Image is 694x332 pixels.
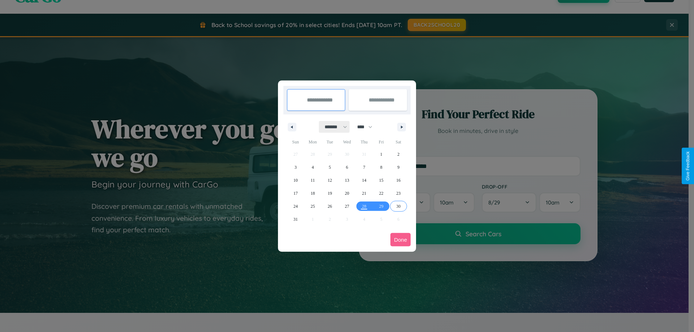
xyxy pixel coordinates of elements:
[373,187,390,200] button: 22
[390,200,407,213] button: 30
[338,161,355,174] button: 6
[312,161,314,174] span: 4
[390,148,407,161] button: 2
[338,200,355,213] button: 27
[321,187,338,200] button: 19
[321,136,338,148] span: Tue
[287,187,304,200] button: 17
[345,187,349,200] span: 20
[294,174,298,187] span: 10
[373,174,390,187] button: 15
[397,161,399,174] span: 9
[685,151,690,181] div: Give Feedback
[390,174,407,187] button: 16
[362,174,366,187] span: 14
[396,174,400,187] span: 16
[304,200,321,213] button: 25
[373,200,390,213] button: 29
[345,200,349,213] span: 27
[390,161,407,174] button: 9
[338,174,355,187] button: 13
[321,174,338,187] button: 12
[379,187,384,200] span: 22
[362,200,366,213] span: 28
[304,174,321,187] button: 11
[390,233,411,246] button: Done
[345,174,349,187] span: 13
[373,136,390,148] span: Fri
[304,187,321,200] button: 18
[310,200,315,213] span: 25
[295,161,297,174] span: 3
[363,161,365,174] span: 7
[390,187,407,200] button: 23
[310,174,315,187] span: 11
[287,161,304,174] button: 3
[380,148,382,161] span: 1
[294,213,298,226] span: 31
[328,200,332,213] span: 26
[328,187,332,200] span: 19
[356,200,373,213] button: 28
[304,136,321,148] span: Mon
[287,174,304,187] button: 10
[287,136,304,148] span: Sun
[380,161,382,174] span: 8
[304,161,321,174] button: 4
[321,161,338,174] button: 5
[356,187,373,200] button: 21
[328,174,332,187] span: 12
[356,161,373,174] button: 7
[310,187,315,200] span: 18
[390,136,407,148] span: Sat
[338,136,355,148] span: Wed
[294,187,298,200] span: 17
[373,161,390,174] button: 8
[362,187,366,200] span: 21
[379,200,384,213] span: 29
[329,161,331,174] span: 5
[338,187,355,200] button: 20
[346,161,348,174] span: 6
[373,148,390,161] button: 1
[294,200,298,213] span: 24
[356,136,373,148] span: Thu
[397,148,399,161] span: 2
[321,200,338,213] button: 26
[356,174,373,187] button: 14
[379,174,384,187] span: 15
[287,200,304,213] button: 24
[396,200,400,213] span: 30
[287,213,304,226] button: 31
[396,187,400,200] span: 23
